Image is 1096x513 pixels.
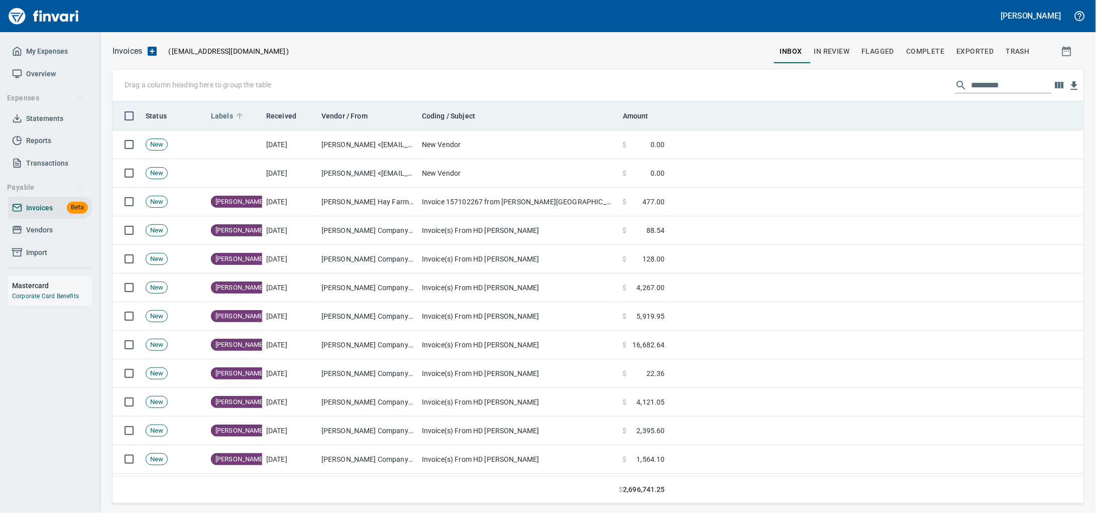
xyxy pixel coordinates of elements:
[999,8,1064,24] button: [PERSON_NAME]
[146,254,167,264] span: New
[650,140,665,150] span: 0.00
[146,110,180,122] span: Status
[623,197,627,207] span: $
[211,254,269,264] span: [PERSON_NAME]
[146,455,167,464] span: New
[317,159,418,188] td: [PERSON_NAME] <[EMAIL_ADDRESS][DOMAIN_NAME]>
[12,293,79,300] a: Corporate Card Benefits
[633,340,665,350] span: 16,682.64
[623,397,627,407] span: $
[637,283,665,293] span: 4,267.00
[8,197,92,219] a: InvoicesBeta
[146,283,167,293] span: New
[8,241,92,264] a: Import
[623,485,665,495] span: 2,696,741.25
[637,426,665,436] span: 2,395.60
[146,312,167,321] span: New
[26,45,68,58] span: My Expenses
[262,445,317,474] td: [DATE]
[262,188,317,216] td: [DATE]
[146,369,167,378] span: New
[262,359,317,388] td: [DATE]
[418,417,619,445] td: Invoice(s) From HD [PERSON_NAME]
[26,202,53,214] span: Invoices
[623,340,627,350] span: $
[957,45,994,58] span: Exported
[262,274,317,302] td: [DATE]
[146,398,167,407] span: New
[211,110,246,122] span: Labels
[317,188,418,216] td: [PERSON_NAME] Hay Farms (1-38594)
[142,45,162,57] button: Upload an Invoice
[26,157,68,170] span: Transactions
[642,254,665,264] span: 128.00
[623,311,627,321] span: $
[418,302,619,331] td: Invoice(s) From HD [PERSON_NAME]
[422,110,488,122] span: Coding / Subject
[211,312,269,321] span: [PERSON_NAME]
[317,359,418,388] td: [PERSON_NAME] Company Inc. (1-10431)
[646,368,665,378] span: 22.36
[418,359,619,388] td: Invoice(s) From HD [PERSON_NAME]
[8,130,92,152] a: Reports
[26,68,56,80] span: Overview
[646,225,665,235] span: 88.54
[418,331,619,359] td: Invoice(s) From HD [PERSON_NAME]
[321,110,368,122] span: Vendor / From
[211,226,269,235] span: [PERSON_NAME]
[623,225,627,235] span: $
[262,417,317,445] td: [DATE]
[146,169,167,178] span: New
[623,110,662,122] span: Amount
[1052,78,1067,93] button: Choose columns to display
[623,110,648,122] span: Amount
[418,445,619,474] td: Invoice(s) From HD [PERSON_NAME]
[1052,42,1084,60] button: Show invoices within a particular date range
[146,340,167,350] span: New
[146,110,167,122] span: Status
[262,474,317,502] td: [DATE]
[211,369,269,378] span: [PERSON_NAME]
[418,216,619,245] td: Invoice(s) From HD [PERSON_NAME]
[8,152,92,175] a: Transactions
[418,188,619,216] td: Invoice 157102267 from [PERSON_NAME][GEOGRAPHIC_DATA]
[146,197,167,207] span: New
[623,140,627,150] span: $
[211,455,269,464] span: [PERSON_NAME]
[1001,11,1061,21] h5: [PERSON_NAME]
[619,485,623,495] span: $
[8,63,92,85] a: Overview
[26,246,47,259] span: Import
[637,311,665,321] span: 5,919.95
[637,397,665,407] span: 4,121.05
[317,388,418,417] td: [PERSON_NAME] Company Inc. (1-10431)
[262,131,317,159] td: [DATE]
[211,340,269,350] span: [PERSON_NAME]
[262,159,317,188] td: [DATE]
[7,92,83,104] span: Expenses
[146,426,167,436] span: New
[6,4,81,28] img: Finvari
[623,426,627,436] span: $
[623,454,627,464] span: $
[8,219,92,241] a: Vendors
[637,454,665,464] span: 1,564.10
[146,140,167,150] span: New
[125,80,272,90] p: Drag a column heading here to group the table
[317,131,418,159] td: [PERSON_NAME] <[EMAIL_ADDRESS][DOMAIN_NAME]>
[321,110,381,122] span: Vendor / From
[418,474,619,502] td: FW: Invoice
[8,107,92,130] a: Statements
[907,45,945,58] span: Complete
[12,280,92,291] h6: Mastercard
[3,178,87,197] button: Payable
[650,168,665,178] span: 0.00
[8,40,92,63] a: My Expenses
[113,45,142,57] nav: breadcrumb
[317,474,418,502] td: Cascade Concrete Products, Inc (1-21934)
[146,226,167,235] span: New
[26,224,53,236] span: Vendors
[418,131,619,159] td: New Vendor
[623,283,627,293] span: $
[171,46,286,56] span: [EMAIL_ADDRESS][DOMAIN_NAME]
